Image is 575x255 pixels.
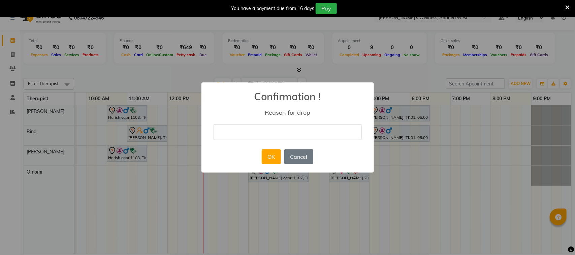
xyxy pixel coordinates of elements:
[211,109,364,116] div: Reason for drop
[316,3,337,14] button: Pay
[262,149,281,164] button: OK
[201,82,374,103] h2: Confirmation !
[284,149,313,164] button: Cancel
[231,5,314,12] div: You have a payment due from 16 days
